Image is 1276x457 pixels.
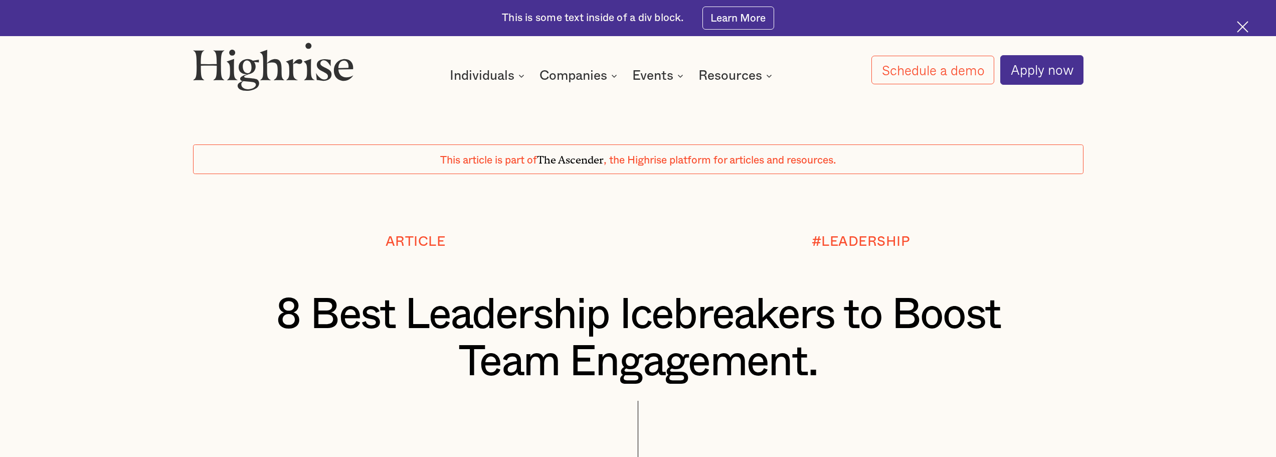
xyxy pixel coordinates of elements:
[604,155,836,166] span: , the Highrise platform for articles and resources.
[632,70,673,82] div: Events
[193,42,354,91] img: Highrise logo
[440,155,537,166] span: This article is part of
[450,70,514,82] div: Individuals
[1000,55,1083,84] a: Apply now
[871,56,994,85] a: Schedule a demo
[242,291,1034,386] h1: 8 Best Leadership Icebreakers to Boost Team Engagement.
[698,70,762,82] div: Resources
[386,234,446,249] div: Article
[539,70,607,82] div: Companies
[537,151,604,164] span: The Ascender
[502,11,684,26] div: This is some text inside of a div block.
[812,234,910,249] div: #LEADERSHIP
[1237,21,1248,33] img: Cross icon
[702,7,774,29] a: Learn More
